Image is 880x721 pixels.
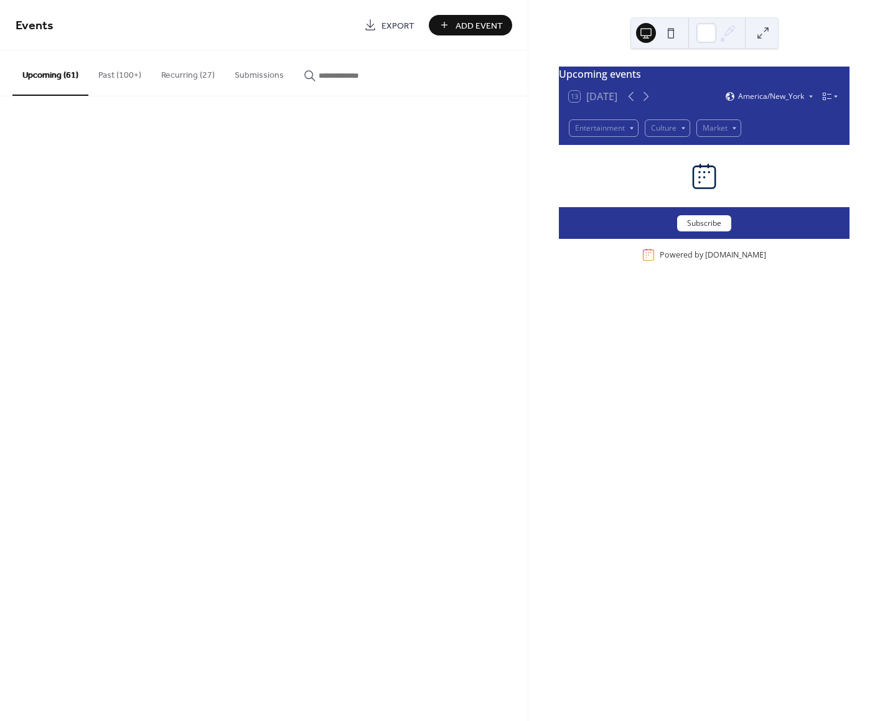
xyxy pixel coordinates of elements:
div: Upcoming events [559,67,850,81]
span: Export [381,19,414,32]
button: Recurring (27) [151,50,225,95]
span: Add Event [456,19,503,32]
span: America/New_York [738,93,804,100]
a: Export [355,15,424,35]
div: Powered by [660,249,766,260]
button: Submissions [225,50,294,95]
button: Add Event [429,15,512,35]
button: Past (100+) [88,50,151,95]
button: Upcoming (61) [12,50,88,96]
a: [DOMAIN_NAME] [705,249,766,260]
span: Events [16,14,54,38]
button: Subscribe [677,215,731,231]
